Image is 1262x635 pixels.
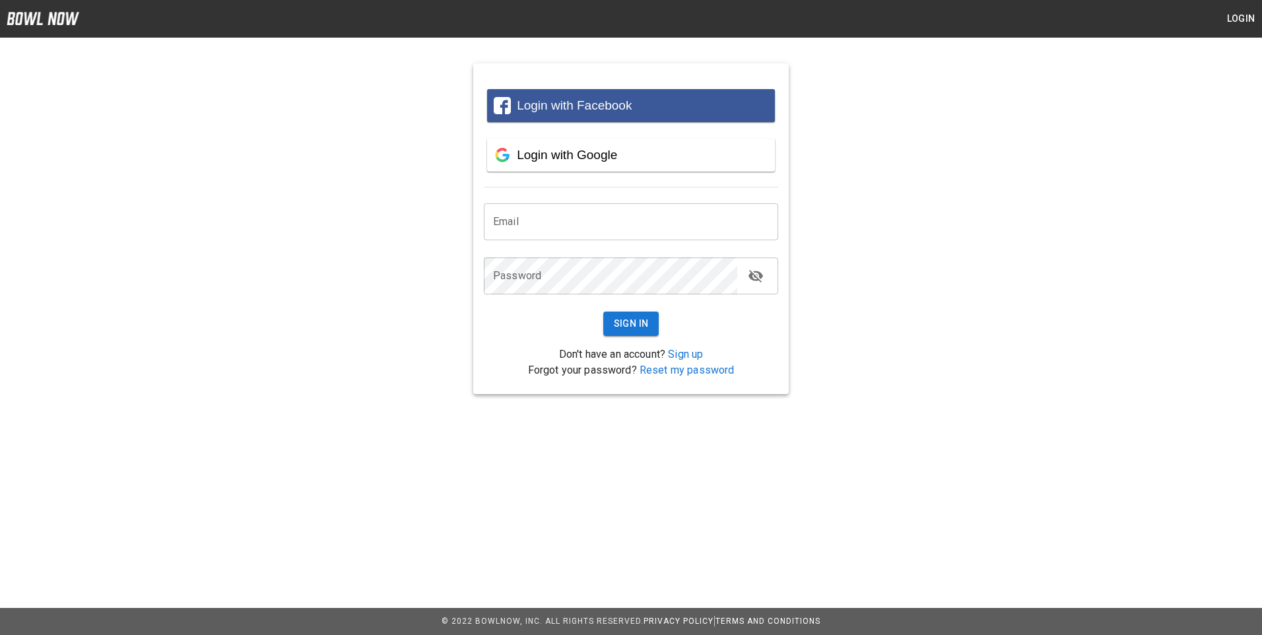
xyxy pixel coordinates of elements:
span: © 2022 BowlNow, Inc. All Rights Reserved. [442,617,644,626]
button: Login [1220,7,1262,31]
button: toggle password visibility [743,263,769,289]
a: Terms and Conditions [715,617,820,626]
button: Login with Facebook [487,89,775,122]
button: Sign In [603,312,659,336]
button: Login with Google [487,139,775,172]
p: Don't have an account? [484,347,778,362]
span: Login with Google [517,148,617,162]
img: logo [7,12,79,25]
a: Sign up [668,348,703,360]
p: Forgot your password? [484,362,778,378]
a: Reset my password [640,364,735,376]
a: Privacy Policy [644,617,714,626]
span: Login with Facebook [517,98,632,112]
